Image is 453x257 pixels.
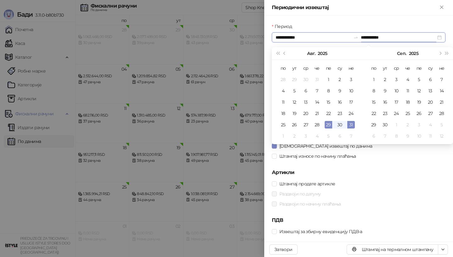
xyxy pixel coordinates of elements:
td: 2025-10-04 [425,119,436,130]
td: 2025-10-06 [368,130,379,142]
td: 2025-09-25 [402,108,413,119]
td: 2025-10-10 [413,130,425,142]
div: 4 [313,132,321,140]
input: Период [276,34,351,41]
td: 2025-08-21 [311,108,323,119]
div: 28 [438,110,445,117]
h5: Артикли [272,169,445,176]
td: 2025-07-31 [311,74,323,85]
td: 2025-08-09 [334,85,345,96]
td: 2025-10-03 [413,119,425,130]
div: 7 [347,132,355,140]
td: 2025-08-24 [345,108,357,119]
div: 15 [325,98,332,106]
span: swap-right [353,35,358,40]
th: пе [323,63,334,74]
button: Изабери годину [318,47,327,60]
div: 8 [325,87,332,95]
td: 2025-08-20 [300,108,311,119]
th: че [402,63,413,74]
td: 2025-09-04 [402,74,413,85]
span: Штампај продате артикле [277,180,338,187]
div: 18 [279,110,287,117]
th: су [425,63,436,74]
button: Претходна година (Control + left) [274,47,281,60]
td: 2025-09-26 [413,108,425,119]
td: 2025-08-28 [311,119,323,130]
div: 21 [313,110,321,117]
div: 12 [415,87,423,95]
td: 2025-10-08 [391,130,402,142]
td: 2025-09-22 [368,108,379,119]
div: 10 [347,87,355,95]
div: 7 [313,87,321,95]
td: 2025-09-20 [425,96,436,108]
div: 1 [325,76,332,83]
td: 2025-08-23 [334,108,345,119]
td: 2025-08-01 [323,74,334,85]
td: 2025-09-10 [391,85,402,96]
span: Штампај износе по начину плаћања [277,153,359,160]
td: 2025-08-22 [323,108,334,119]
div: 30 [336,121,344,128]
div: 8 [393,132,400,140]
div: 24 [347,110,355,117]
div: 6 [302,87,310,95]
td: 2025-09-07 [345,130,357,142]
div: 1 [370,76,377,83]
td: 2025-09-08 [368,85,379,96]
div: 5 [438,121,445,128]
td: 2025-10-05 [436,119,447,130]
div: 15 [370,98,377,106]
td: 2025-09-06 [425,74,436,85]
div: 9 [404,132,411,140]
div: 3 [302,132,310,140]
div: 14 [438,87,445,95]
td: 2025-07-28 [277,74,289,85]
th: ср [391,63,402,74]
h5: ПДВ [272,216,445,224]
div: 5 [291,87,298,95]
td: 2025-08-30 [334,119,345,130]
div: 23 [381,110,389,117]
div: 5 [415,76,423,83]
td: 2025-09-16 [379,96,391,108]
td: 2025-08-06 [300,85,311,96]
div: 30 [302,76,310,83]
div: 31 [347,121,355,128]
div: 8 [370,87,377,95]
td: 2025-09-23 [379,108,391,119]
td: 2025-08-10 [345,85,357,96]
td: 2025-08-12 [289,96,300,108]
td: 2025-08-03 [345,74,357,85]
div: 30 [381,121,389,128]
td: 2025-07-30 [300,74,311,85]
div: 17 [347,98,355,106]
td: 2025-08-31 [345,119,357,130]
div: 2 [381,76,389,83]
div: 29 [325,121,332,128]
button: Затвори [269,244,298,254]
div: 11 [404,87,411,95]
td: 2025-09-24 [391,108,402,119]
td: 2025-09-28 [436,108,447,119]
td: 2025-08-26 [289,119,300,130]
div: 14 [313,98,321,106]
div: 1 [393,121,400,128]
td: 2025-09-07 [436,74,447,85]
div: 24 [393,110,400,117]
th: пе [413,63,425,74]
td: 2025-08-04 [277,85,289,96]
div: 25 [279,121,287,128]
span: Извештај за збирну евиденцију ПДВ-а [277,228,365,235]
button: Изабери месец [397,47,406,60]
td: 2025-09-19 [413,96,425,108]
span: to [353,35,358,40]
td: 2025-08-19 [289,108,300,119]
td: 2025-09-01 [277,130,289,142]
td: 2025-09-01 [368,74,379,85]
td: 2025-08-13 [300,96,311,108]
td: 2025-09-13 [425,85,436,96]
td: 2025-10-07 [379,130,391,142]
td: 2025-08-14 [311,96,323,108]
